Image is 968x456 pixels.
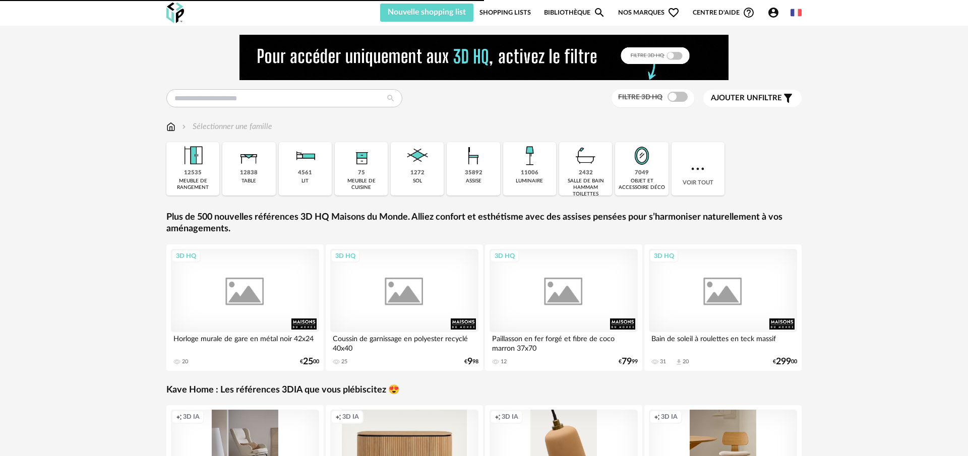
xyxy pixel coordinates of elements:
div: sol [413,178,422,184]
span: Magnify icon [593,7,606,19]
img: svg+xml;base64,PHN2ZyB3aWR0aD0iMTYiIGhlaWdodD0iMTYiIHZpZXdCb3g9IjAgMCAxNiAxNiIgZmlsbD0ibm9uZSIgeG... [180,121,188,133]
span: Account Circle icon [767,7,784,19]
img: NEW%20NEW%20HQ%20NEW_V1.gif [239,35,729,80]
span: 3D IA [342,413,359,421]
img: Meuble%20de%20rangement.png [179,142,207,169]
span: Creation icon [654,413,660,421]
div: 2432 [579,169,593,177]
div: objet et accessoire déco [618,178,665,191]
span: 9 [467,358,472,365]
div: Bain de soleil à roulettes en teck massif [649,332,797,352]
div: 3D HQ [649,249,679,263]
div: meuble de rangement [169,178,216,191]
div: 35892 [465,169,482,177]
img: Sol.png [404,142,431,169]
div: 31 [660,358,666,365]
div: 12 [501,358,507,365]
a: Plus de 500 nouvelles références 3D HQ Maisons du Monde. Alliez confort et esthétisme avec des as... [166,212,802,235]
span: Creation icon [495,413,501,421]
div: € 00 [300,358,319,365]
button: Ajouter unfiltre Filter icon [703,90,802,107]
span: 3D IA [502,413,518,421]
div: 4561 [298,169,312,177]
span: Heart Outline icon [668,7,680,19]
img: Rangement.png [348,142,375,169]
span: Nouvelle shopping list [388,8,466,16]
a: 3D HQ Paillasson en fer forgé et fibre de coco marron 37x70 12 €7999 [485,244,642,371]
img: Salle%20de%20bain.png [572,142,599,169]
img: fr [791,7,802,18]
div: salle de bain hammam toilettes [562,178,609,198]
span: Account Circle icon [767,7,779,19]
div: lit [301,178,309,184]
div: 12535 [184,169,202,177]
img: OXP [166,3,184,23]
a: 3D HQ Coussin de garnissage en polyester recyclé 40x40 25 €998 [326,244,483,371]
div: Coussin de garnissage en polyester recyclé 40x40 [330,332,478,352]
img: Table.png [235,142,263,169]
div: assise [466,178,481,184]
span: 3D IA [183,413,200,421]
span: 299 [776,358,791,365]
div: € 98 [464,358,478,365]
span: Nos marques [618,4,680,22]
div: meuble de cuisine [338,178,385,191]
img: Assise.png [460,142,487,169]
img: Miroir.png [628,142,655,169]
div: 20 [683,358,689,365]
a: Kave Home : Les références 3DIA que vous plébiscitez 😍 [166,384,399,396]
span: filtre [711,93,782,103]
span: Filter icon [782,92,794,104]
div: € 00 [773,358,797,365]
div: Voir tout [672,142,724,196]
span: Creation icon [335,413,341,421]
div: 20 [182,358,188,365]
div: 1272 [410,169,425,177]
img: svg+xml;base64,PHN2ZyB3aWR0aD0iMTYiIGhlaWdodD0iMTciIHZpZXdCb3g9IjAgMCAxNiAxNyIgZmlsbD0ibm9uZSIgeG... [166,121,175,133]
div: 11006 [521,169,538,177]
a: Shopping Lists [479,4,531,22]
span: 3D IA [661,413,678,421]
img: more.7b13dc1.svg [689,160,707,178]
div: Paillasson en fer forgé et fibre de coco marron 37x70 [490,332,638,352]
div: € 99 [619,358,638,365]
img: Literie.png [291,142,319,169]
div: 3D HQ [331,249,360,263]
a: BibliothèqueMagnify icon [544,4,606,22]
div: table [241,178,256,184]
div: 3D HQ [490,249,519,263]
div: Horloge murale de gare en métal noir 42x24 [171,332,319,352]
div: luminaire [516,178,543,184]
span: 25 [303,358,313,365]
img: Luminaire.png [516,142,543,169]
span: Help Circle Outline icon [743,7,755,19]
div: 75 [358,169,365,177]
a: 3D HQ Horloge murale de gare en métal noir 42x24 20 €2500 [166,244,324,371]
div: 7049 [635,169,649,177]
button: Nouvelle shopping list [380,4,473,22]
span: Ajouter un [711,94,758,102]
div: 25 [341,358,347,365]
span: Filtre 3D HQ [618,94,662,101]
span: Centre d'aideHelp Circle Outline icon [693,7,755,19]
span: 79 [622,358,632,365]
div: Sélectionner une famille [180,121,272,133]
span: Creation icon [176,413,182,421]
a: 3D HQ Bain de soleil à roulettes en teck massif 31 Download icon 20 €29900 [644,244,802,371]
div: 3D HQ [171,249,201,263]
span: Download icon [675,358,683,366]
div: 12838 [240,169,258,177]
